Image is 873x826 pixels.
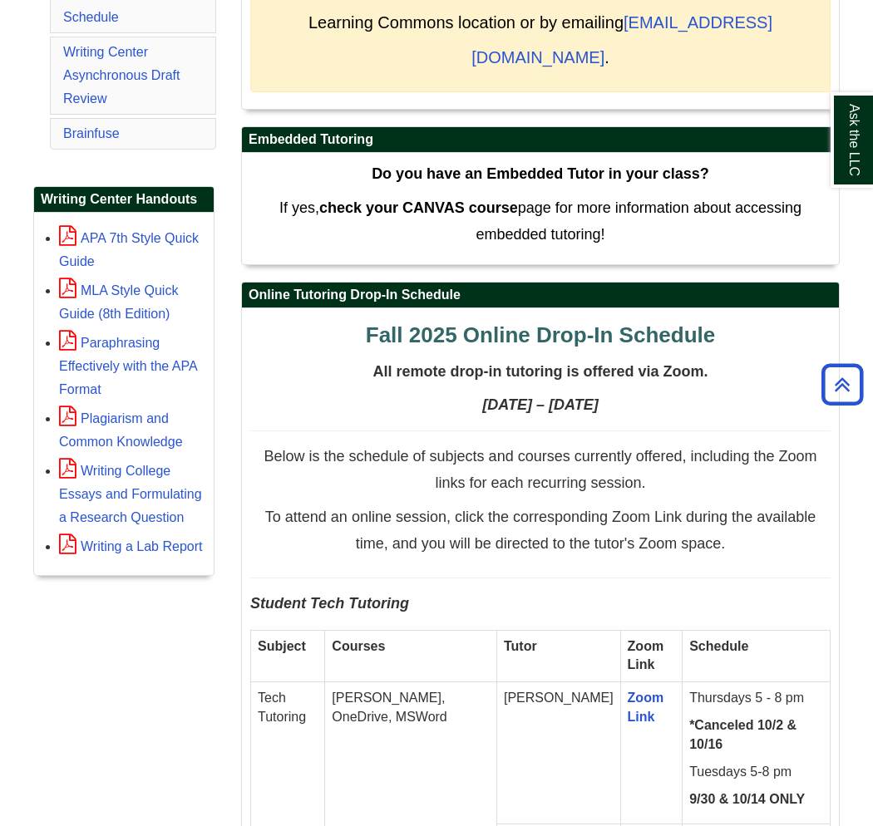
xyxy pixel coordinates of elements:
[372,165,709,182] strong: Do you have an Embedded Tutor in your class?
[59,231,199,268] a: APA 7th Style Quick Guide
[242,283,839,308] h2: Online Tutoring Drop-In Schedule
[332,689,490,727] p: [PERSON_NAME], OneDrive, MSWord
[689,689,823,708] p: Thursdays 5 - 8 pm
[689,718,797,751] strong: *Canceled 10/2 & 10/16
[482,396,598,413] strong: [DATE] – [DATE]
[59,464,202,524] a: Writing College Essays and Formulating a Research Question
[628,639,664,672] strong: Zoom Link
[504,639,537,653] strong: Tutor
[250,595,409,612] span: Student Tech Tutoring
[689,763,823,782] p: Tuesdays 5-8 pm
[496,682,620,824] td: [PERSON_NAME]
[366,322,715,347] span: Fall 2025 Online Drop-In Schedule
[471,13,772,66] a: [EMAIL_ADDRESS][DOMAIN_NAME]
[264,448,816,491] span: Below is the schedule of subjects and courses currently offered, including the Zoom links for eac...
[332,639,385,653] strong: Courses
[59,283,178,321] a: MLA Style Quick Guide (8th Edition)
[816,373,869,396] a: Back to Top
[59,336,197,396] a: Paraphrasing Effectively with the APA Format
[265,509,816,552] span: To attend an online session, click the corresponding Zoom Link during the available time, and you...
[258,639,306,653] strong: Subject
[63,126,120,140] a: Brainfuse
[34,187,214,213] h2: Writing Center Handouts
[242,127,839,153] h2: Embedded Tutoring
[689,639,748,653] strong: Schedule
[689,792,805,806] strong: 9/30 & 10/14 ONLY
[372,363,708,380] span: All remote drop-in tutoring is offered via Zoom.
[279,199,801,243] span: If yes, page for more information about accessing embedded tutoring!
[319,199,518,216] strong: check your CANVAS course
[628,691,664,724] a: Zoom Link
[59,411,183,449] a: Plagiarism and Common Knowledge
[59,539,202,553] a: Writing a Lab Report
[63,45,180,106] a: Writing Center Asynchronous Draft Review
